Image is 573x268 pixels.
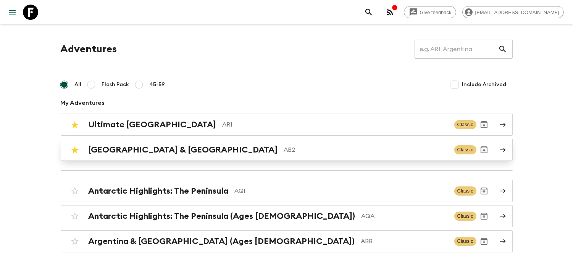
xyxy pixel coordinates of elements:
span: Classic [454,145,476,154]
p: ABB [361,237,448,246]
p: AQA [362,212,448,221]
a: Give feedback [404,6,456,18]
button: Archive [476,209,492,224]
h1: Adventures [61,42,117,57]
h2: Ultimate [GEOGRAPHIC_DATA] [89,120,216,130]
a: Ultimate [GEOGRAPHIC_DATA]AR1ClassicArchive [61,114,513,136]
p: AB2 [284,145,448,154]
p: My Adventures [61,98,513,108]
button: Archive [476,183,492,199]
p: AQ1 [235,186,448,196]
h2: [GEOGRAPHIC_DATA] & [GEOGRAPHIC_DATA] [89,145,278,155]
a: Antarctic Highlights: The PeninsulaAQ1ClassicArchive [61,180,513,202]
a: Antarctic Highlights: The Peninsula (Ages [DEMOGRAPHIC_DATA])AQAClassicArchive [61,205,513,227]
div: [EMAIL_ADDRESS][DOMAIN_NAME] [462,6,564,18]
span: Classic [454,120,476,129]
p: AR1 [223,120,448,129]
button: Archive [476,234,492,249]
h2: Antarctic Highlights: The Peninsula (Ages [DEMOGRAPHIC_DATA]) [89,211,355,221]
span: Give feedback [416,10,456,15]
span: Flash Pack [102,81,129,88]
span: Classic [454,212,476,221]
a: [GEOGRAPHIC_DATA] & [GEOGRAPHIC_DATA]AB2ClassicArchive [61,139,513,161]
span: Classic [454,237,476,246]
span: [EMAIL_ADDRESS][DOMAIN_NAME] [471,10,563,15]
a: Argentina & [GEOGRAPHIC_DATA] (Ages [DEMOGRAPHIC_DATA])ABBClassicArchive [61,230,513,252]
button: Archive [476,142,492,157]
span: All [75,81,82,88]
h2: Antarctic Highlights: The Peninsula [89,186,229,196]
input: e.g. AR1, Argentina [415,39,498,60]
h2: Argentina & [GEOGRAPHIC_DATA] (Ages [DEMOGRAPHIC_DATA]) [89,236,355,246]
button: menu [5,5,20,20]
span: 45-59 [150,81,165,88]
span: Classic [454,186,476,196]
span: Include Archived [462,81,507,88]
button: Archive [476,117,492,132]
button: search adventures [361,5,376,20]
